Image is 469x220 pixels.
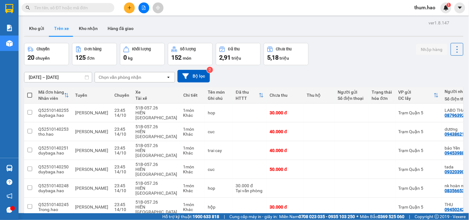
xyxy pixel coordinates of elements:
img: icon-new-feature [443,5,449,11]
span: question-circle [6,179,12,185]
div: Khác [183,207,202,212]
input: Tìm tên, số ĐT hoặc mã đơn [34,4,107,11]
div: cuc [208,129,230,134]
button: Khối lượng0kg [120,43,165,65]
button: file-add [139,2,149,13]
div: Q52510140248 [38,183,69,188]
div: 14/10 [114,207,129,212]
div: 23:45 [114,202,129,207]
div: 30.000 đ [236,183,264,188]
div: hộp [208,205,230,209]
div: HTTT [236,96,259,101]
button: Chưa thu5,18 triệu [264,43,309,65]
div: 23:45 [114,164,129,169]
th: Toggle SortBy [233,87,267,104]
span: Hỗ trợ kỹ thuật: [162,213,219,220]
div: Chọn văn phòng nhận [99,74,141,80]
div: Đã thu [228,47,240,51]
span: món [183,56,191,61]
span: Cung cấp máy in - giấy in: [229,213,278,220]
span: [PERSON_NAME] [75,167,108,172]
div: Tại văn phòng [236,188,264,193]
div: 1 món [183,146,202,150]
button: Nhập hàng [416,44,448,55]
div: 14/10 [114,188,129,193]
span: triệu [279,56,289,61]
div: Tuyến [75,93,108,98]
button: Đã thu2,91 triệu [216,43,261,65]
span: Miền Bắc [360,213,405,220]
div: HIỀN [GEOGRAPHIC_DATA] [135,110,177,120]
span: đơn [87,56,95,61]
strong: 1900 633 818 [193,214,219,219]
span: | [409,213,410,220]
div: 51B-057.26 [135,124,177,129]
div: Trạng thái [372,90,392,95]
div: 51B-057.26 [135,200,177,205]
div: Trạm Quận 5 [399,186,439,191]
div: hop [208,110,230,115]
div: ĐC lấy [399,96,434,101]
div: Chưa thu [276,47,292,51]
sup: 1 [447,3,451,7]
div: Khác [183,169,202,174]
span: file-add [142,6,146,10]
div: Q52510140250 [38,164,69,169]
button: Bộ lọc [177,70,210,82]
img: warehouse-icon [6,165,13,171]
span: chuyến [36,56,50,61]
span: [PERSON_NAME] [75,110,108,115]
div: Khác [183,132,202,137]
div: HIỀN [GEOGRAPHIC_DATA] [135,129,177,139]
span: notification [6,193,12,199]
span: 2,91 [219,54,231,61]
div: 51B-057.26 [135,143,177,148]
sup: 2 [207,67,213,73]
div: Khác [183,188,202,193]
span: ⚪️ [357,215,359,218]
div: 1 món [183,108,202,113]
span: copyright [435,214,439,219]
div: Chi tiết [183,93,202,98]
div: Chưa thu [270,93,301,98]
span: plus [127,6,132,10]
span: 0 [123,54,127,61]
div: duybaga.hao [38,113,69,118]
div: Q52510140245 [38,202,69,207]
div: 14/10 [114,132,129,137]
span: aim [156,6,160,10]
div: Mã đơn hàng [38,90,64,95]
button: Hàng đã giao [103,21,139,36]
div: 14/10 [114,113,129,118]
button: Trên xe [49,21,74,36]
div: Tài xế [135,96,177,101]
div: Khác [183,113,202,118]
div: ver 1.8.147 [429,19,450,26]
div: Ghi chú [208,96,230,101]
th: Toggle SortBy [395,87,442,104]
strong: 0708 023 035 - 0935 103 250 [299,214,355,219]
div: Xe [135,90,177,95]
div: Đơn hàng [84,47,101,51]
span: thum.hao [410,4,441,11]
div: 30.000 đ [270,110,301,115]
div: cuc [208,167,230,172]
div: Nhân viên [38,96,64,101]
div: Chuyến [114,93,129,98]
div: duybaga.hao [38,188,69,193]
div: 23:45 [114,127,129,132]
div: 1 món [183,127,202,132]
span: | [224,213,225,220]
div: hóa đơn [372,96,392,101]
div: 30.000 đ [270,205,301,209]
div: Người gửi [338,90,366,95]
div: Trạm Quận 5 [399,129,439,134]
div: hop [208,186,230,191]
button: Số lượng152món [168,43,213,65]
span: search [26,6,30,10]
div: 23:45 [114,146,129,150]
button: aim [153,2,164,13]
div: 50.000 đ [270,167,301,172]
div: 51B-057.26 [135,105,177,110]
div: VP gửi [399,90,434,95]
